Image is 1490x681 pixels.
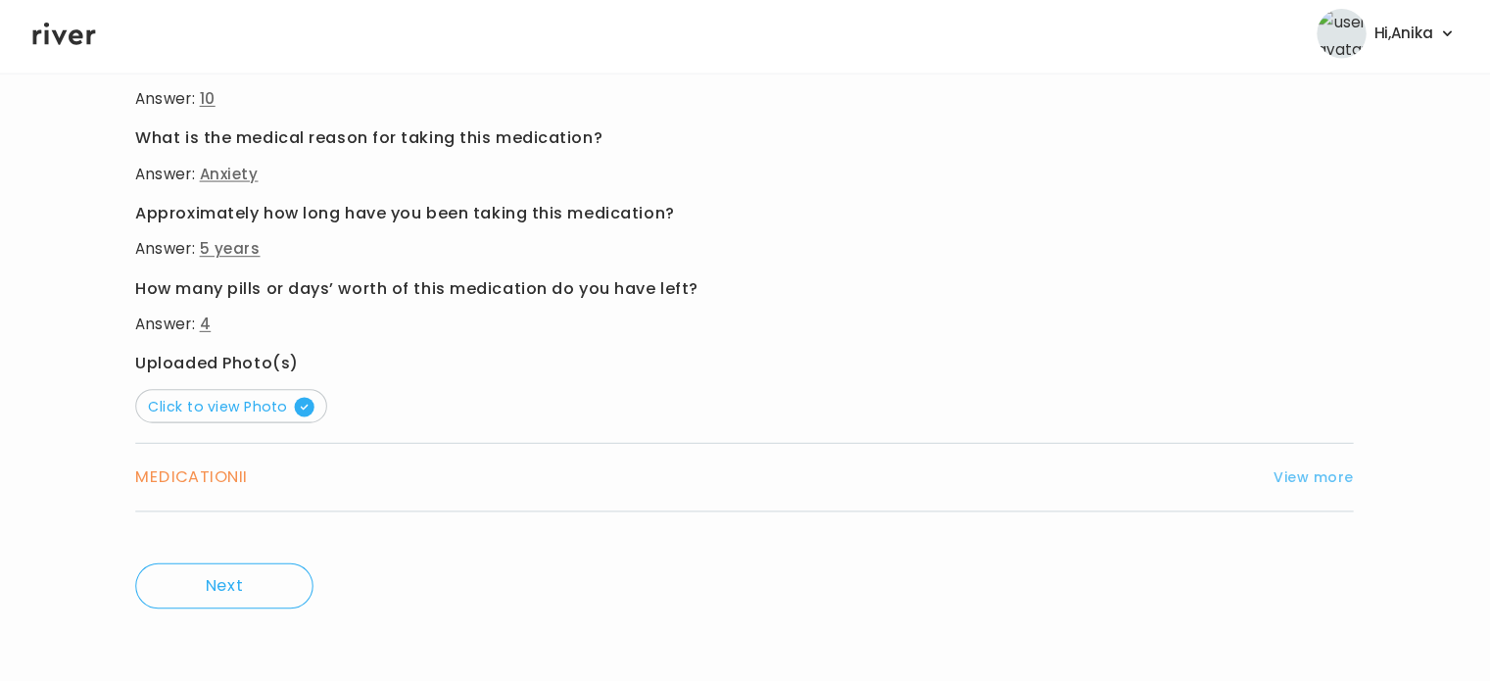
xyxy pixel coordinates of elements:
h3: What is the medical reason for taking this medication? [141,129,1349,157]
button: Click to view Photo [141,392,331,425]
h3: How many pills or days’ worth of this medication do you have left? [141,278,1349,306]
button: user avatarHi,Anika [1313,15,1451,64]
button: View more [1270,467,1349,491]
button: Next [141,564,317,609]
span: 4 [205,316,216,337]
h3: Approximately how long have you been taking this medication? [141,204,1349,231]
p: Answer: [141,165,1349,192]
p: Answer: [141,314,1349,341]
span: Click to view Photo [154,399,318,418]
p: Answer: [141,90,1349,118]
img: user avatar [1313,15,1362,64]
span: 5 years [205,242,264,263]
p: Answer: [141,239,1349,267]
span: Anxiety [205,168,263,188]
span: 10 [205,93,220,114]
span: Hi, Anika [1370,25,1428,53]
h3: Uploaded Photo(s) [141,353,1349,380]
h3: MEDICATION II [141,465,253,493]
